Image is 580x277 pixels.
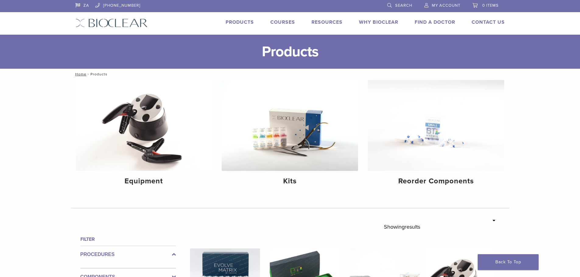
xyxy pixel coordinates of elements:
[86,73,90,76] span: /
[222,80,358,171] img: Kits
[373,176,499,187] h4: Reorder Components
[73,72,86,76] a: Home
[432,3,460,8] span: My Account
[384,220,420,233] p: Showing results
[222,80,358,191] a: Kits
[80,251,176,258] label: Procedures
[76,19,148,27] img: Bioclear
[472,19,505,25] a: Contact Us
[270,19,295,25] a: Courses
[368,80,504,171] img: Reorder Components
[368,80,504,191] a: Reorder Components
[478,254,539,270] a: Back To Top
[81,176,207,187] h4: Equipment
[71,69,509,80] nav: Products
[76,80,212,171] img: Equipment
[80,236,176,243] h4: Filter
[76,80,212,191] a: Equipment
[311,19,343,25] a: Resources
[482,3,499,8] span: 0 items
[226,19,254,25] a: Products
[227,176,353,187] h4: Kits
[395,3,412,8] span: Search
[359,19,398,25] a: Why Bioclear
[415,19,455,25] a: Find A Doctor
